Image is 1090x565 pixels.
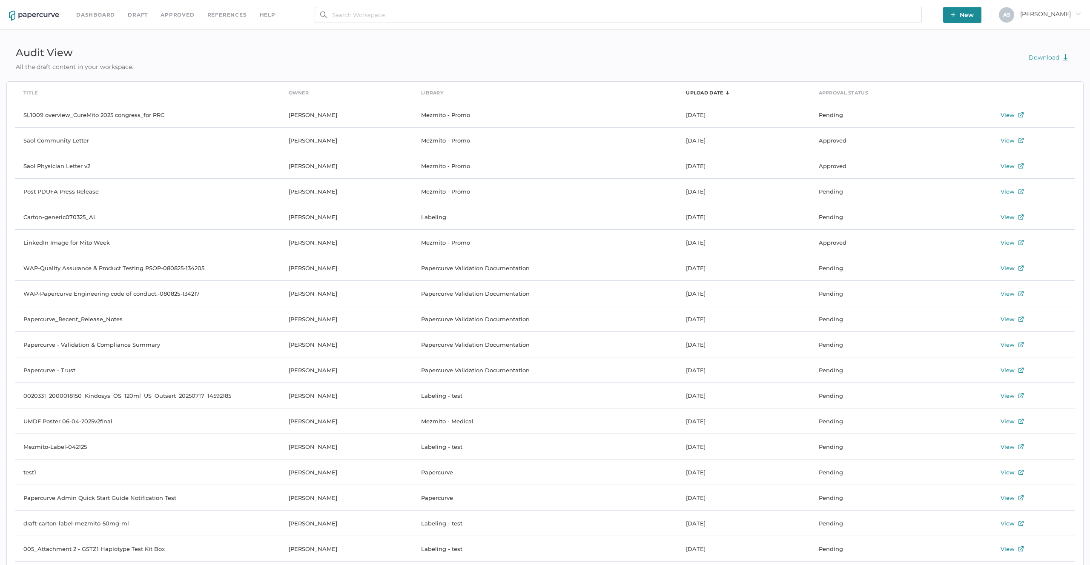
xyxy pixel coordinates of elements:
td: Pending [810,459,943,485]
div: View [1001,263,1015,273]
img: external-link-icon.7ec190a1.svg [1018,214,1024,220]
td: Pending [810,536,943,562]
img: search.bf03fe8b.svg [320,11,327,18]
div: View [1001,391,1015,401]
td: [DATE] [677,408,810,434]
td: Papercurve [413,485,678,511]
div: View [1001,442,1015,452]
td: Pending [810,511,943,536]
div: Approval Status [819,88,869,97]
div: help [260,10,275,20]
td: [PERSON_NAME] [280,434,413,459]
td: Papercurve Validation Documentation [413,281,678,306]
div: Audit View [6,43,143,62]
div: View [1001,340,1015,350]
td: [PERSON_NAME] [280,485,413,511]
td: Mezmito - Medical [413,408,678,434]
span: A S [1003,11,1010,18]
div: View [1001,467,1015,477]
td: Mezmito - Promo [413,153,678,179]
img: external-link-icon.7ec190a1.svg [1018,495,1024,500]
img: download-green.2f70a7b3.svg [1062,54,1069,61]
img: plus-white.e19ec114.svg [951,12,955,17]
img: external-link-icon.7ec190a1.svg [1018,419,1024,424]
td: [DATE] [677,230,810,255]
td: draft-carton-label-mezmito-50mg-ml [15,511,280,536]
td: Mezmito - Promo [413,102,678,128]
input: Search Workspace [315,7,922,23]
div: Library [421,88,443,97]
td: Labeling [413,204,678,230]
td: Papercurve_Recent_Release_Notes [15,306,280,332]
img: external-link-icon.7ec190a1.svg [1018,368,1024,373]
div: View [1001,518,1015,528]
td: WAP-Quality Assurance & Product Testing PSOP-080825-134205 [15,255,280,281]
img: external-link-icon.7ec190a1.svg [1018,342,1024,347]
span: New [951,7,974,23]
button: New [943,7,981,23]
td: [PERSON_NAME] [280,204,413,230]
td: Pending [810,204,943,230]
td: Saol Community Letter [15,128,280,153]
td: Pending [810,408,943,434]
i: arrow_right [1075,11,1081,17]
div: View [1001,416,1015,426]
td: [DATE] [677,511,810,536]
td: [PERSON_NAME] [280,179,413,204]
img: external-link-icon.7ec190a1.svg [1018,317,1024,322]
td: [PERSON_NAME] [280,332,413,357]
td: Papercurve - Validation & Compliance Summary [15,332,280,357]
td: LinkedIn Image for Mito Week [15,230,280,255]
td: Mezmito - Promo [413,128,678,153]
img: external-link-icon.7ec190a1.svg [1018,521,1024,526]
img: external-link-icon.7ec190a1.svg [1018,112,1024,117]
td: Pending [810,306,943,332]
img: external-link-icon.7ec190a1.svg [1018,138,1024,143]
span: [PERSON_NAME] [1020,10,1081,18]
td: Pending [810,332,943,357]
td: Pending [810,281,943,306]
td: Labeling - test [413,383,678,408]
a: Draft [128,10,148,20]
span: Download [1029,54,1069,61]
td: Pending [810,102,943,128]
td: [DATE] [677,383,810,408]
button: Download [1020,49,1077,66]
td: [DATE] [677,485,810,511]
td: 005_Attachment 2 - GSTZ1 Haplotype Test Kit Box [15,536,280,562]
img: external-link-icon.7ec190a1.svg [1018,393,1024,398]
td: Papercurve Validation Documentation [413,332,678,357]
td: Labeling - test [413,434,678,459]
img: external-link-icon.7ec190a1.svg [1018,240,1024,245]
td: 0020331_2000018150_Kindosys_OS_120ml_US_Outsert_20250717_14592185 [15,383,280,408]
td: Pending [810,383,943,408]
img: external-link-icon.7ec190a1.svg [1018,163,1024,168]
td: Papercurve - Trust [15,357,280,383]
div: View [1001,288,1015,299]
td: Approved [810,153,943,179]
td: Pending [810,255,943,281]
td: WAP-Papercurve Engineering code of conduct.-080825-134217 [15,281,280,306]
div: View [1001,493,1015,503]
div: View [1001,186,1015,197]
td: Papercurve Validation Documentation [413,357,678,383]
div: Title [23,88,38,97]
td: [DATE] [677,102,810,128]
a: References [207,10,247,20]
img: papercurve-logo-colour.7244d18c.svg [9,11,59,21]
td: UMDF Poster 06-04-2025v2final [15,408,280,434]
td: Mezmito - Promo [413,230,678,255]
td: [PERSON_NAME] [280,153,413,179]
td: Mezmito-Label-042125 [15,434,280,459]
td: [PERSON_NAME] [280,102,413,128]
td: [DATE] [677,536,810,562]
a: Approved [161,10,194,20]
td: [DATE] [677,306,810,332]
td: [PERSON_NAME] [280,230,413,255]
td: [PERSON_NAME] [280,128,413,153]
td: [DATE] [677,281,810,306]
td: [PERSON_NAME] [280,357,413,383]
td: Carton-generic070325_AL [15,204,280,230]
td: [PERSON_NAME] [280,383,413,408]
div: View [1001,314,1015,324]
